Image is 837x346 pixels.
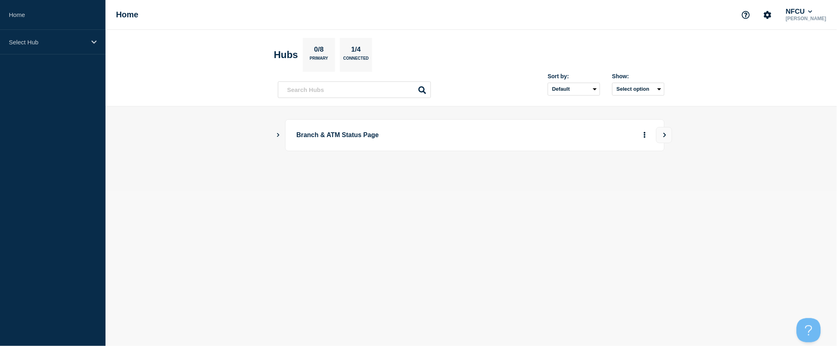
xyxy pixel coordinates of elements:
h1: Home [116,10,139,19]
select: Sort by [548,83,600,96]
p: Connected [343,56,369,65]
p: 1/4 [348,46,364,56]
p: Primary [310,56,328,65]
button: Show Connected Hubs [276,132,280,138]
button: Account settings [759,6,776,23]
h2: Hubs [274,49,298,60]
div: Show: [612,73,665,79]
button: Select option [612,83,665,96]
p: 0/8 [311,46,327,56]
p: Select Hub [9,39,86,46]
div: Sort by: [548,73,600,79]
button: More actions [640,128,650,143]
p: [PERSON_NAME] [784,16,828,21]
p: Branch & ATM Status Page [296,128,519,143]
button: View [656,127,672,143]
button: Support [738,6,754,23]
input: Search Hubs [278,81,431,98]
iframe: Help Scout Beacon - Open [797,318,821,342]
button: NFCU [784,8,814,16]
